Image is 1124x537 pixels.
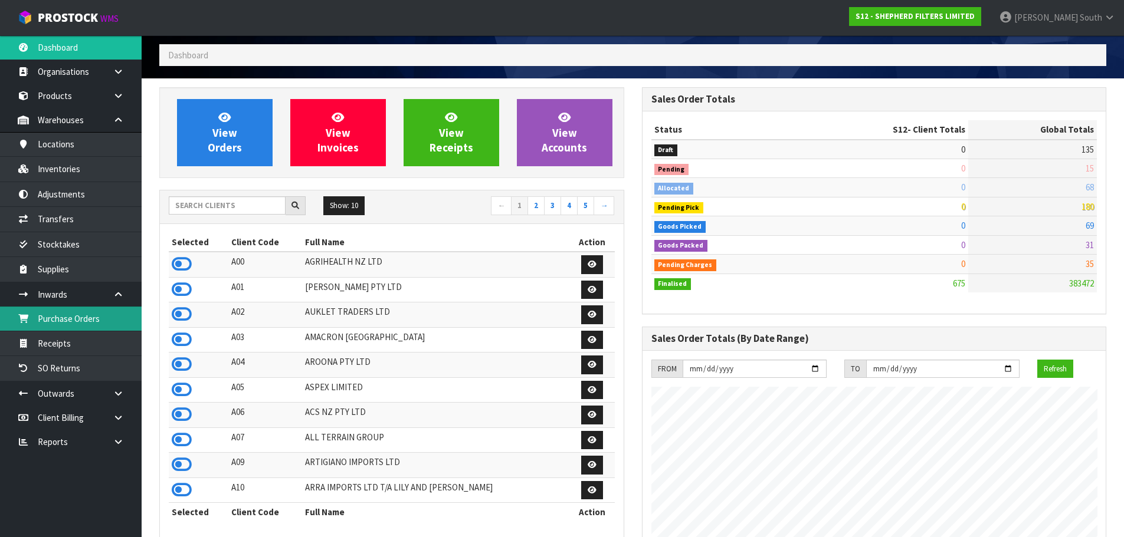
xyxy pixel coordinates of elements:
[401,196,615,217] nav: Page navigation
[302,427,569,453] td: ALL TERRAIN GROUP
[517,99,612,166] a: ViewAccounts
[798,120,968,139] th: - Client Totals
[228,403,303,428] td: A06
[893,124,907,135] span: S12
[1086,163,1094,174] span: 15
[169,196,286,215] input: Search clients
[1069,278,1094,289] span: 383472
[302,503,569,522] th: Full Name
[856,11,975,21] strong: S12 - SHEPHERD FILTERS LIMITED
[654,202,704,214] span: Pending Pick
[544,196,561,215] a: 3
[404,99,499,166] a: ViewReceipts
[169,233,228,252] th: Selected
[317,110,359,154] span: View Invoices
[18,10,32,25] img: cube-alt.png
[961,220,965,231] span: 0
[228,477,303,503] td: A10
[961,144,965,155] span: 0
[542,110,587,154] span: View Accounts
[302,377,569,403] td: ASPEX LIMITED
[302,453,569,478] td: ARTIGIANO IMPORTS LTD
[228,352,303,378] td: A04
[1037,360,1073,378] button: Refresh
[961,201,965,212] span: 0
[323,196,365,215] button: Show: 10
[302,277,569,302] td: [PERSON_NAME] PTY LTD
[228,233,303,252] th: Client Code
[651,360,683,378] div: FROM
[651,94,1097,105] h3: Sales Order Totals
[1080,12,1102,23] span: South
[570,503,615,522] th: Action
[961,163,965,174] span: 0
[1086,258,1094,269] span: 35
[1086,220,1094,231] span: 69
[961,182,965,193] span: 0
[302,477,569,503] td: ARRA IMPORTS LTD T/A LILY AND [PERSON_NAME]
[302,352,569,378] td: AROONA PTY LTD
[1086,182,1094,193] span: 68
[228,252,303,277] td: A00
[168,50,208,61] span: Dashboard
[1082,201,1094,212] span: 180
[208,110,242,154] span: View Orders
[654,164,689,176] span: Pending
[849,7,981,26] a: S12 - SHEPHERD FILTERS LIMITED
[302,403,569,428] td: ACS NZ PTY LTD
[302,252,569,277] td: AGRIHEALTH NZ LTD
[228,277,303,302] td: A01
[654,144,678,156] span: Draft
[100,13,119,24] small: WMS
[961,258,965,269] span: 0
[577,196,594,215] a: 5
[290,99,386,166] a: ViewInvoices
[953,278,965,289] span: 675
[561,196,578,215] a: 4
[654,221,706,233] span: Goods Picked
[228,377,303,403] td: A05
[228,503,303,522] th: Client Code
[302,327,569,352] td: AMACRON [GEOGRAPHIC_DATA]
[968,120,1097,139] th: Global Totals
[1082,144,1094,155] span: 135
[594,196,614,215] a: →
[177,99,273,166] a: ViewOrders
[844,360,866,378] div: TO
[961,239,965,251] span: 0
[491,196,512,215] a: ←
[228,427,303,453] td: A07
[1086,239,1094,251] span: 31
[1014,12,1078,23] span: [PERSON_NAME]
[654,278,692,290] span: Finalised
[430,110,473,154] span: View Receipts
[228,453,303,478] td: A09
[654,259,717,271] span: Pending Charges
[570,233,615,252] th: Action
[38,10,98,25] span: ProStock
[654,183,694,195] span: Allocated
[654,240,708,252] span: Goods Packed
[527,196,545,215] a: 2
[511,196,528,215] a: 1
[228,302,303,328] td: A02
[228,327,303,352] td: A03
[651,333,1097,344] h3: Sales Order Totals (By Date Range)
[302,302,569,328] td: AUKLET TRADERS LTD
[169,503,228,522] th: Selected
[651,120,799,139] th: Status
[302,233,569,252] th: Full Name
